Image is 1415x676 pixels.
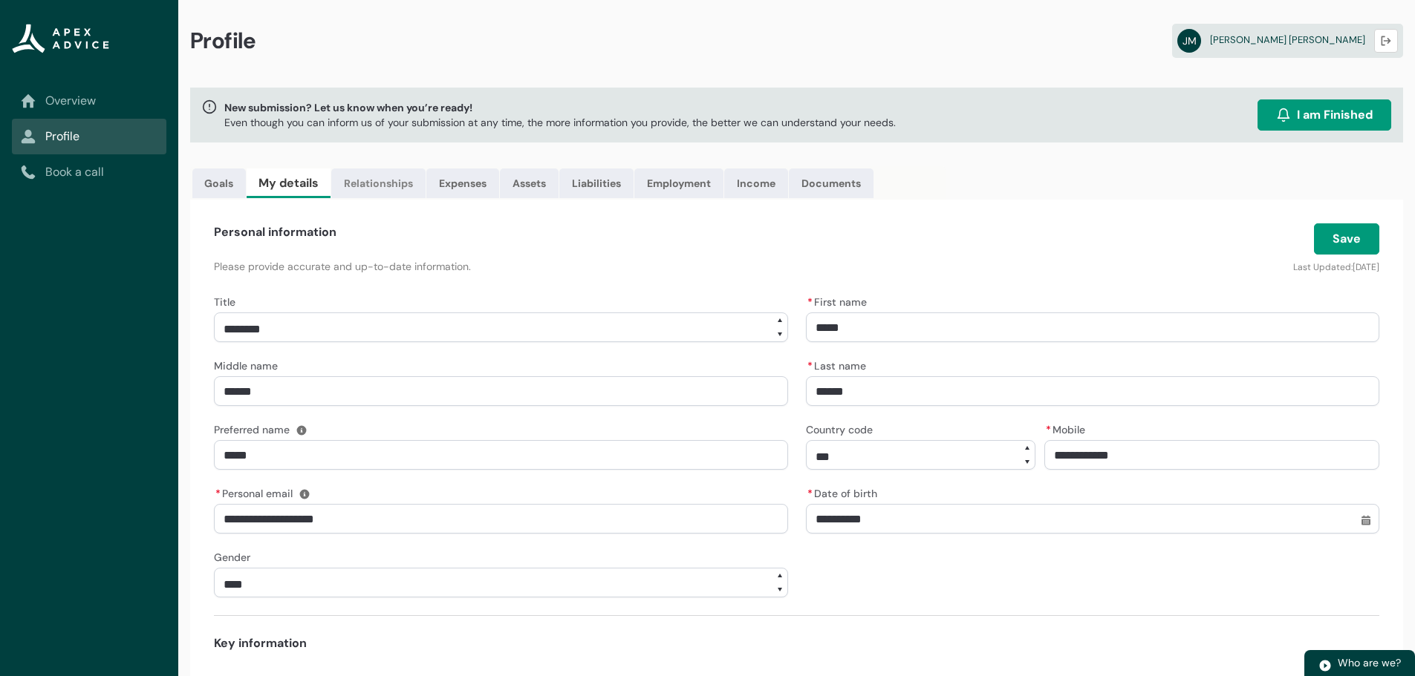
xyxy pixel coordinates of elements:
[215,487,221,500] abbr: required
[21,163,157,181] a: Book a call
[192,168,246,198] a: Goals
[214,483,299,501] label: Personal email
[1177,29,1201,53] abbr: JM
[426,168,499,198] a: Expenses
[214,419,296,437] label: Preferred name
[807,359,813,373] abbr: required
[214,295,235,309] span: Title
[1276,108,1291,122] img: alarm.svg
[1172,24,1403,58] a: JM[PERSON_NAME] [PERSON_NAME]
[559,168,634,198] a: Liabilities
[12,24,109,53] img: Apex Advice Group
[500,168,559,198] a: Assets
[12,83,166,190] nav: Sub page
[1314,223,1379,255] button: Save
[247,168,331,198] a: My details
[214,551,250,564] span: Gender
[21,128,157,145] a: Profile
[214,634,1379,652] h4: Key information
[214,259,985,274] p: Please provide accurate and up-to-date information.
[214,223,336,241] h4: Personal information
[806,483,883,501] label: Date of birth
[331,168,426,198] a: Relationships
[1338,656,1401,669] span: Who are we?
[1318,659,1332,672] img: play.svg
[214,355,284,373] label: Middle name
[806,423,873,436] span: Country code
[634,168,723,198] a: Employment
[806,355,872,373] label: Last name
[724,168,788,198] a: Income
[224,115,896,130] p: Even though you can inform us of your submission at any time, the more information you provide, t...
[806,292,873,309] label: First name
[1044,419,1091,437] label: Mobile
[1258,99,1391,131] button: I am Finished
[21,92,157,110] a: Overview
[807,487,813,500] abbr: required
[190,27,256,55] span: Profile
[1210,33,1365,46] span: [PERSON_NAME] [PERSON_NAME]
[1293,261,1353,273] lightning-formatted-text: Last Updated:
[789,168,874,198] a: Documents
[1297,106,1373,124] span: I am Finished
[807,295,813,309] abbr: required
[1374,29,1398,53] button: Logout
[224,100,896,115] span: New submission? Let us know when you’re ready!
[1046,423,1051,436] abbr: required
[1353,261,1379,273] lightning-formatted-date-time: [DATE]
